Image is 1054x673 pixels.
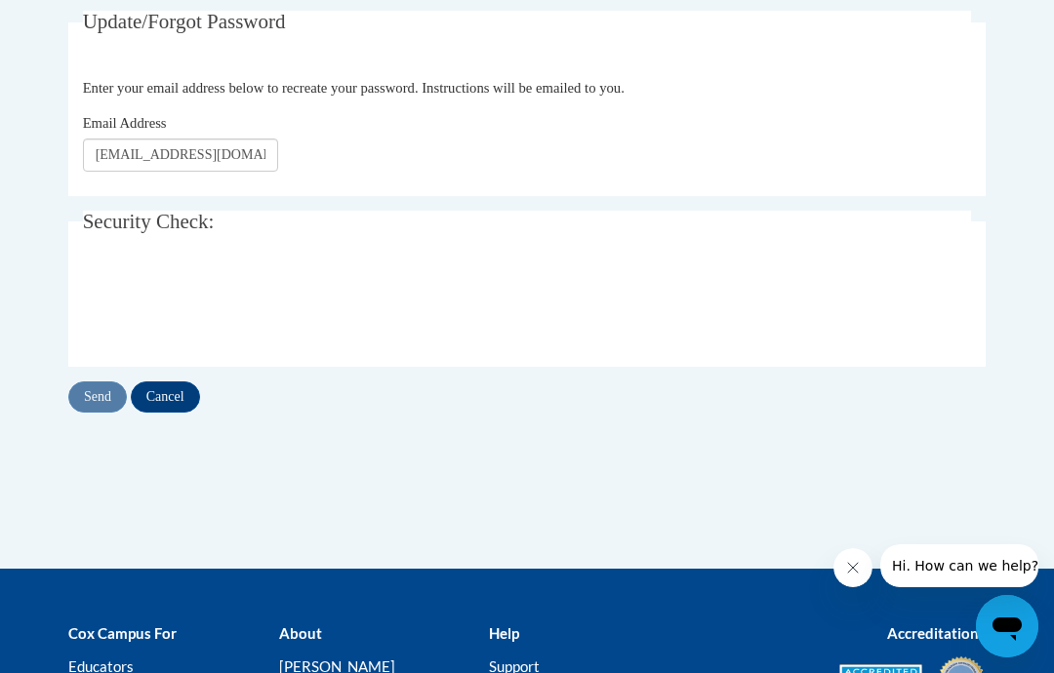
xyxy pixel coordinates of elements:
[83,266,380,342] iframe: reCAPTCHA
[83,210,215,233] span: Security Check:
[887,624,986,642] b: Accreditations
[131,381,200,413] input: Cancel
[489,624,519,642] b: Help
[833,548,872,587] iframe: Close message
[83,139,278,172] input: Email
[880,544,1038,587] iframe: Message from company
[976,595,1038,657] iframe: Button to launch messaging window
[68,624,177,642] b: Cox Campus For
[83,10,286,33] span: Update/Forgot Password
[279,624,322,642] b: About
[83,115,167,131] span: Email Address
[83,80,625,96] span: Enter your email address below to recreate your password. Instructions will be emailed to you.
